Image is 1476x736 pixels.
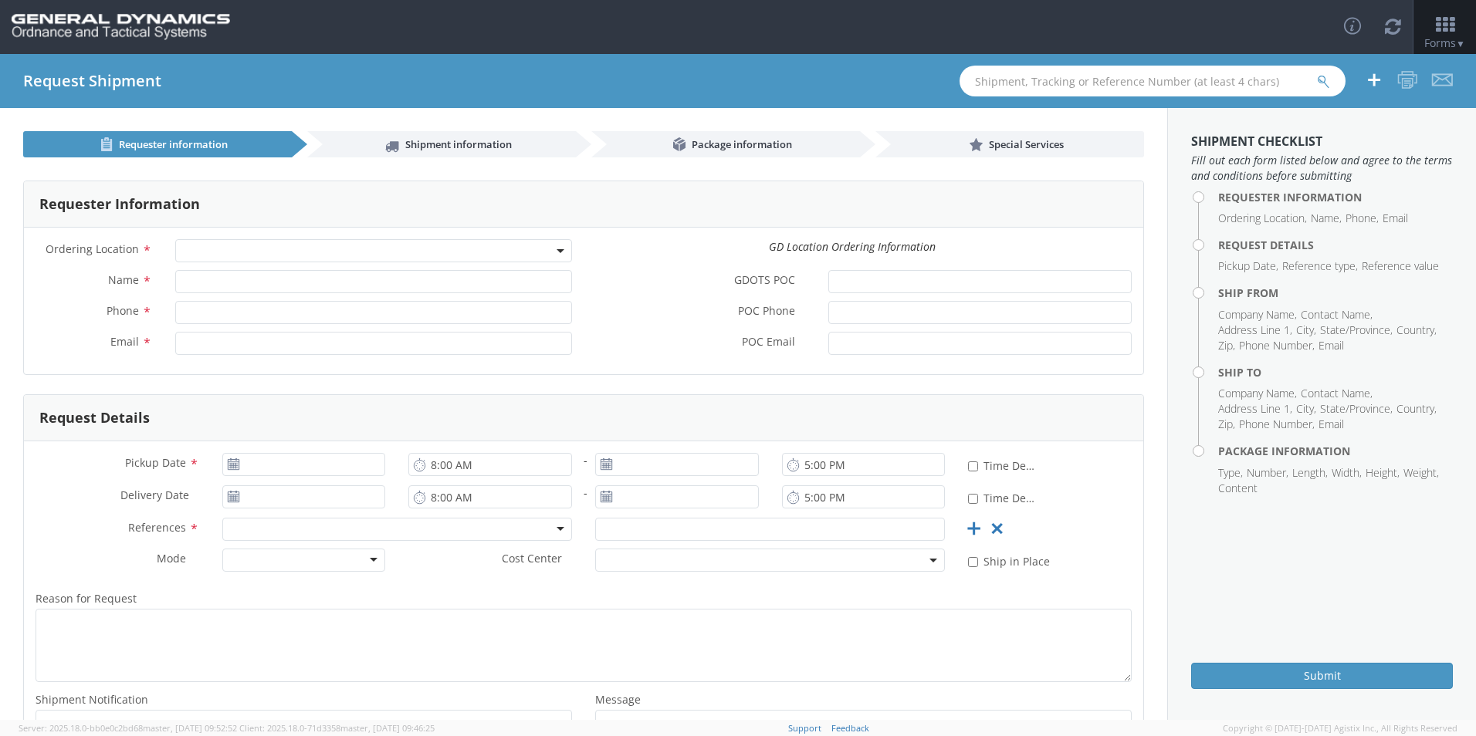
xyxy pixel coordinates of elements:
[108,272,139,287] span: Name
[307,131,576,157] a: Shipment information
[1320,322,1393,338] li: State/Province
[1396,322,1437,338] li: Country
[1218,401,1292,417] li: Address Line 1
[39,197,200,212] h3: Requester Information
[1319,417,1344,432] li: Email
[157,551,186,566] span: Mode
[1218,481,1258,496] li: Content
[968,456,1038,474] label: Time Definite
[738,303,795,321] span: POC Phone
[12,14,230,40] img: gd-ots-0c3321f2eb4c994f95cb.png
[1319,338,1344,353] li: Email
[1218,307,1297,322] li: Company Name
[1403,465,1439,481] li: Weight
[769,239,936,254] i: GD Location Ordering Information
[1292,465,1328,481] li: Length
[1320,401,1393,417] li: State/Province
[875,131,1144,157] a: Special Services
[1296,322,1316,338] li: City
[1218,465,1243,481] li: Type
[742,334,795,352] span: POC Email
[1301,386,1373,401] li: Contact Name
[1218,386,1297,401] li: Company Name
[1301,307,1373,322] li: Contact Name
[1239,417,1315,432] li: Phone Number
[1311,211,1342,226] li: Name
[1191,135,1453,149] h3: Shipment Checklist
[120,488,189,505] span: Delivery Date
[692,137,792,151] span: Package information
[1218,445,1453,457] h4: Package Information
[239,722,435,734] span: Client: 2025.18.0-71d3358
[734,272,795,290] span: GDOTS POC
[1218,417,1235,432] li: Zip
[1396,401,1437,417] li: Country
[143,722,237,734] span: master, [DATE] 09:52:52
[1282,258,1358,274] li: Reference type
[1346,211,1379,226] li: Phone
[1218,287,1453,299] h4: Ship From
[19,722,237,734] span: Server: 2025.18.0-bb0e0c2bd68
[107,303,139,318] span: Phone
[595,692,641,707] span: Message
[1218,322,1292,338] li: Address Line 1
[1366,465,1400,481] li: Height
[125,455,186,470] span: Pickup Date
[968,488,1038,506] label: Time Definite
[405,137,512,151] span: Shipment information
[23,131,292,157] a: Requester information
[1424,35,1465,50] span: Forms
[1223,722,1457,734] span: Copyright © [DATE]-[DATE] Agistix Inc., All Rights Reserved
[1383,211,1408,226] li: Email
[1247,465,1288,481] li: Number
[968,494,978,504] input: Time Definite
[39,410,150,426] h3: Request Details
[1218,239,1453,251] h4: Request Details
[36,591,137,606] span: Reason for Request
[340,722,435,734] span: master, [DATE] 09:46:25
[968,461,978,471] input: Time Definite
[1456,37,1465,50] span: ▼
[1239,338,1315,353] li: Phone Number
[119,137,228,151] span: Requester information
[110,334,139,349] span: Email
[1332,465,1362,481] li: Width
[1191,663,1453,689] button: Submit
[960,66,1346,96] input: Shipment, Tracking or Reference Number (at least 4 chars)
[46,241,139,256] span: Ordering Location
[1218,338,1235,353] li: Zip
[1296,401,1316,417] li: City
[23,73,161,89] h4: Request Shipment
[989,137,1064,151] span: Special Services
[968,552,1053,569] label: Ship in Place
[502,551,562,569] span: Cost Center
[1191,153,1453,184] span: Fill out each form listed below and agree to the terms and conditions before submitting
[788,722,821,734] a: Support
[968,557,978,567] input: Ship in Place
[591,131,860,157] a: Package information
[128,520,186,535] span: References
[1218,366,1453,378] h4: Ship To
[1218,191,1453,203] h4: Requester Information
[831,722,869,734] a: Feedback
[1362,258,1439,274] li: Reference value
[1218,258,1278,274] li: Pickup Date
[36,692,148,707] span: Shipment Notification
[1218,211,1307,226] li: Ordering Location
